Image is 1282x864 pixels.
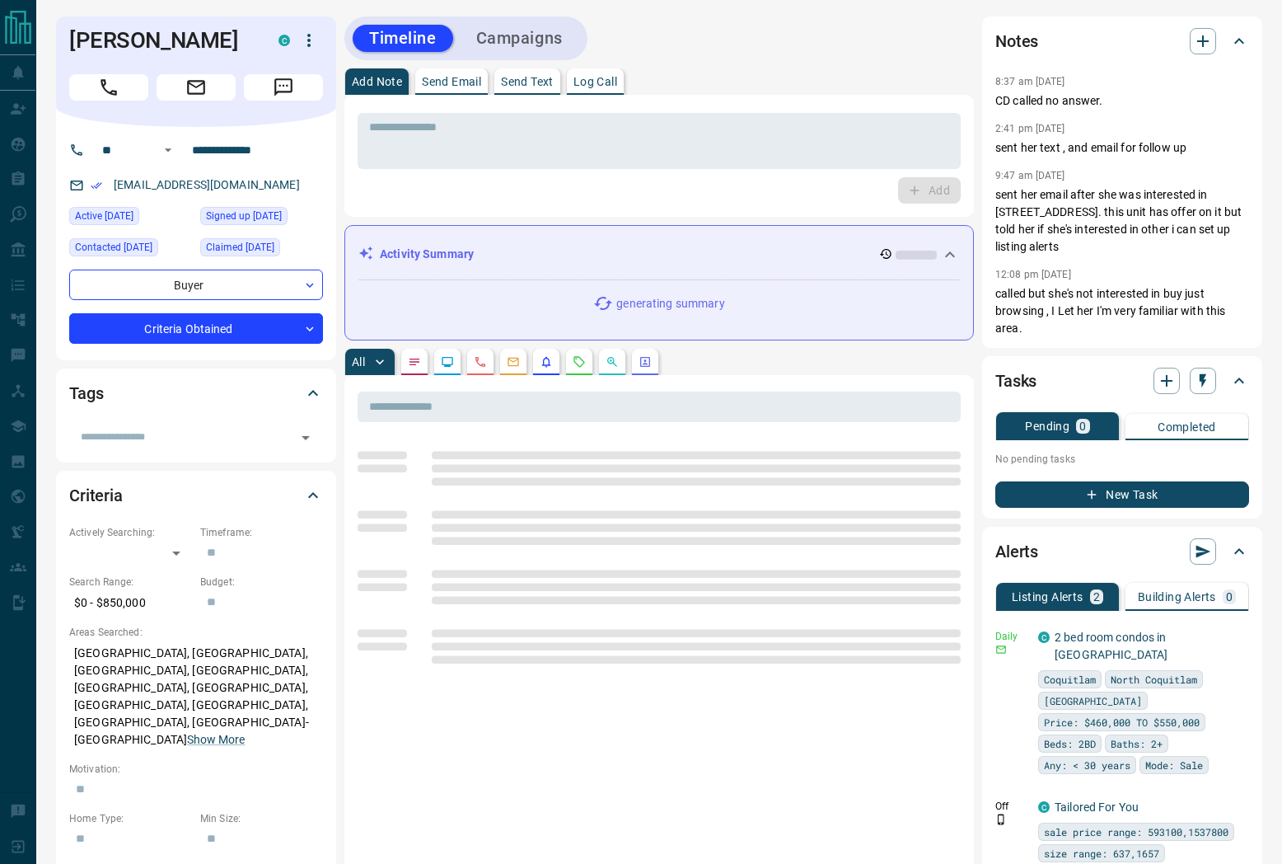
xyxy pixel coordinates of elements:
p: called but she's not interested in buy just browsing , I Let her I'm very familiar with this area. [995,285,1249,337]
p: Send Text [501,76,554,87]
p: All [352,356,365,368]
button: Timeline [353,25,453,52]
p: 0 [1079,420,1086,432]
h1: [PERSON_NAME] [69,27,254,54]
svg: Listing Alerts [540,355,553,369]
a: [EMAIL_ADDRESS][DOMAIN_NAME] [114,178,300,191]
p: Areas Searched: [69,625,323,640]
p: Home Type: [69,811,192,826]
div: Notes [995,21,1249,61]
p: Motivation: [69,762,323,777]
p: Timeframe: [200,525,323,540]
p: 9:47 am [DATE] [995,170,1065,181]
svg: Email Verified [91,180,102,191]
span: Beds: 2BD [1044,735,1096,752]
svg: Lead Browsing Activity [441,355,454,369]
div: Criteria Obtained [69,313,323,344]
svg: Push Notification Only [995,814,1007,825]
span: Claimed [DATE] [206,239,274,256]
a: Tailored For You [1055,801,1139,814]
span: Email [157,74,236,101]
p: Activity Summary [380,246,474,263]
div: Tue Sep 09 2025 [69,207,192,230]
span: Mode: Sale [1145,757,1203,773]
svg: Email [995,644,1007,655]
p: Budget: [200,575,323,589]
a: 2 bed room condos in [GEOGRAPHIC_DATA] [1055,631,1167,661]
p: 0 [1226,591,1233,603]
span: Message [244,74,323,101]
svg: Notes [408,355,421,369]
p: Actively Searching: [69,525,192,540]
div: Activity Summary [358,239,960,270]
svg: Opportunities [606,355,619,369]
p: Building Alerts [1138,591,1216,603]
button: Campaigns [460,25,579,52]
p: sent her text , and email for follow up [995,139,1249,157]
p: Listing Alerts [1012,591,1083,603]
p: 12:08 pm [DATE] [995,269,1071,280]
p: No pending tasks [995,447,1249,472]
button: Open [158,140,178,160]
div: Tags [69,373,323,413]
p: Search Range: [69,575,192,589]
p: Send Email [422,76,481,87]
p: generating summary [616,295,724,312]
button: Open [294,426,317,449]
h2: Alerts [995,538,1038,565]
p: Min Size: [200,811,323,826]
svg: Requests [573,355,586,369]
span: North Coquitlam [1111,671,1197,688]
p: 8:37 am [DATE] [995,76,1065,87]
h2: Tasks [995,368,1036,394]
p: Daily [995,629,1028,644]
div: Mon Dec 30 2024 [69,238,192,261]
span: Price: $460,000 TO $550,000 [1044,714,1200,730]
span: sale price range: 593100,1537800 [1044,824,1228,840]
p: 2:41 pm [DATE] [995,123,1065,134]
span: Any: < 30 years [1044,757,1130,773]
p: 2 [1093,591,1100,603]
p: Off [995,799,1028,814]
span: Call [69,74,148,101]
button: New Task [995,481,1249,508]
svg: Emails [507,355,520,369]
span: [GEOGRAPHIC_DATA] [1044,693,1142,709]
h2: Criteria [69,482,123,509]
span: Coquitlam [1044,671,1096,688]
h2: Notes [995,28,1038,54]
div: Criteria [69,476,323,515]
p: sent her email after she was interested in [STREET_ADDRESS]. this unit has offer on it but told h... [995,186,1249,256]
p: Pending [1025,420,1069,432]
h2: Tags [69,380,103,406]
span: Baths: 2+ [1111,735,1163,752]
span: Signed up [DATE] [206,208,282,224]
div: condos.ca [1038,632,1050,643]
div: Thu Apr 08 2021 [200,207,323,230]
p: Add Note [352,76,402,87]
p: Completed [1158,421,1216,433]
p: $0 - $850,000 [69,589,192,617]
div: Alerts [995,532,1249,571]
span: Contacted [DATE] [75,239,152,256]
div: condos.ca [1038,801,1050,813]
div: Tasks [995,361,1249,401]
div: condos.ca [278,35,290,46]
p: Log Call [573,76,617,87]
svg: Calls [474,355,487,369]
div: Tue Apr 26 2022 [200,238,323,261]
span: Active [DATE] [75,208,133,224]
p: [GEOGRAPHIC_DATA], [GEOGRAPHIC_DATA], [GEOGRAPHIC_DATA], [GEOGRAPHIC_DATA], [GEOGRAPHIC_DATA], [G... [69,640,323,754]
span: size range: 637,1657 [1044,845,1159,862]
button: Show More [187,731,245,749]
div: Buyer [69,270,323,300]
p: CD called no answer. [995,92,1249,110]
svg: Agent Actions [639,355,652,369]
